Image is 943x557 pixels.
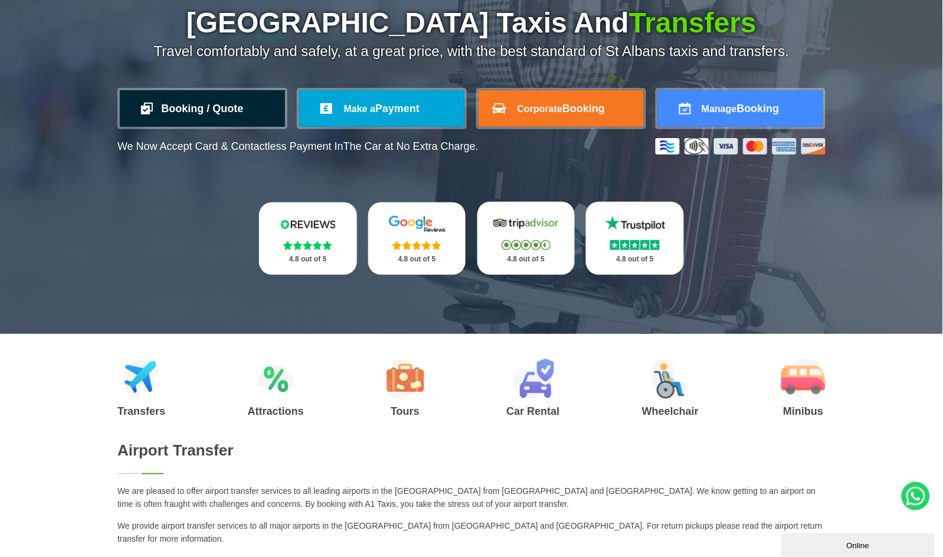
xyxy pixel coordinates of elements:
h3: Wheelchair [642,407,699,417]
img: Stars [502,240,551,250]
a: Google Stars 4.8 out of 5 [368,202,466,275]
h3: Tours [387,407,424,417]
a: Trustpilot Stars 4.8 out of 5 [586,202,684,275]
p: Travel comfortably and safely, at a great price, with the best standard of St Albans taxis and tr... [117,43,826,60]
span: Transfers [629,7,757,38]
img: Stars [392,241,441,250]
img: Reviews.io [273,215,343,233]
a: Tripadvisor Stars 4.8 out of 5 [477,202,575,275]
p: We provide airport transfer services to all major airports in the [GEOGRAPHIC_DATA] from [GEOGRAP... [117,520,826,546]
h3: Attractions [248,407,304,417]
span: The Car at No Extra Charge. [343,140,479,152]
p: 4.8 out of 5 [599,252,671,267]
iframe: chat widget [781,531,937,557]
a: Make aPayment [299,90,464,127]
h3: Minibus [781,407,826,417]
img: Airport Transfers [123,359,159,399]
img: Attractions [258,359,294,399]
span: Manage [702,104,737,114]
img: Trustpilot [600,215,670,232]
img: Wheelchair [651,359,689,399]
a: CorporateBooking [479,90,644,127]
h2: Airport Transfer [117,442,826,460]
img: Google [382,215,453,233]
img: Stars [283,241,332,250]
a: Booking / Quote [120,90,285,127]
a: ManageBooking [658,90,823,127]
h3: Car Rental [506,407,559,417]
img: Tours [387,359,424,399]
span: Make a [344,104,375,114]
p: 4.8 out of 5 [490,252,562,267]
p: 4.8 out of 5 [272,252,344,267]
img: Tripadvisor [490,215,561,232]
img: Stars [610,240,660,250]
a: Reviews.io Stars 4.8 out of 5 [259,202,357,275]
img: Minibus [781,359,826,399]
h3: Transfers [117,407,165,417]
img: Credit And Debit Cards [656,138,826,155]
p: We Now Accept Card & Contactless Payment In [117,140,479,153]
img: Car Rental [512,359,554,399]
p: We are pleased to offer airport transfer services to all leading airports in the [GEOGRAPHIC_DATA... [117,485,826,511]
p: 4.8 out of 5 [381,252,453,267]
span: Corporate [518,104,562,114]
h1: [GEOGRAPHIC_DATA] Taxis And [117,9,826,37]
